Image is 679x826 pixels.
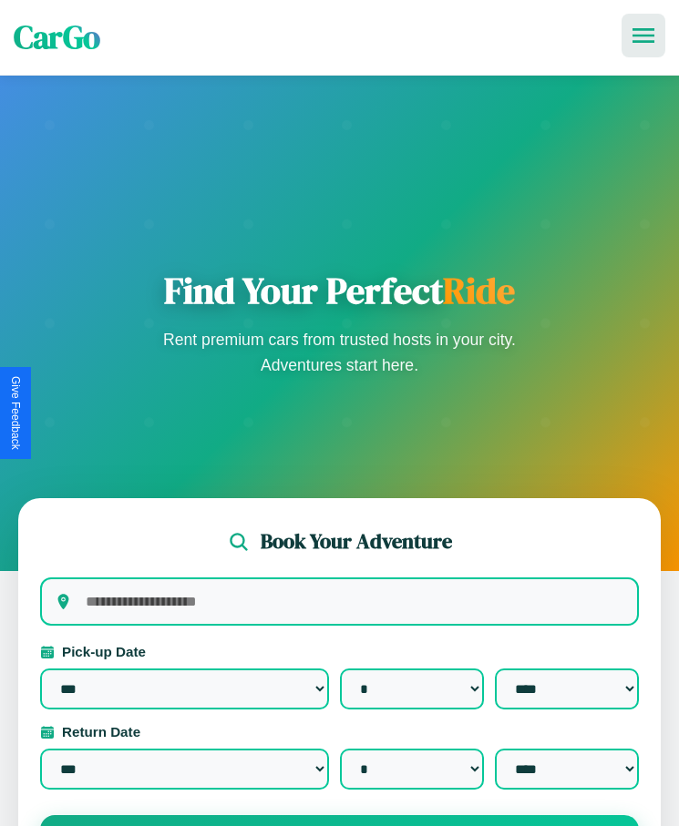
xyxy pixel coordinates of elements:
span: Ride [443,266,515,315]
label: Return Date [40,724,639,739]
div: Give Feedback [9,376,22,450]
h2: Book Your Adventure [261,527,452,556]
h1: Find Your Perfect [158,269,522,312]
label: Pick-up Date [40,644,639,659]
p: Rent premium cars from trusted hosts in your city. Adventures start here. [158,327,522,378]
span: CarGo [14,15,100,59]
